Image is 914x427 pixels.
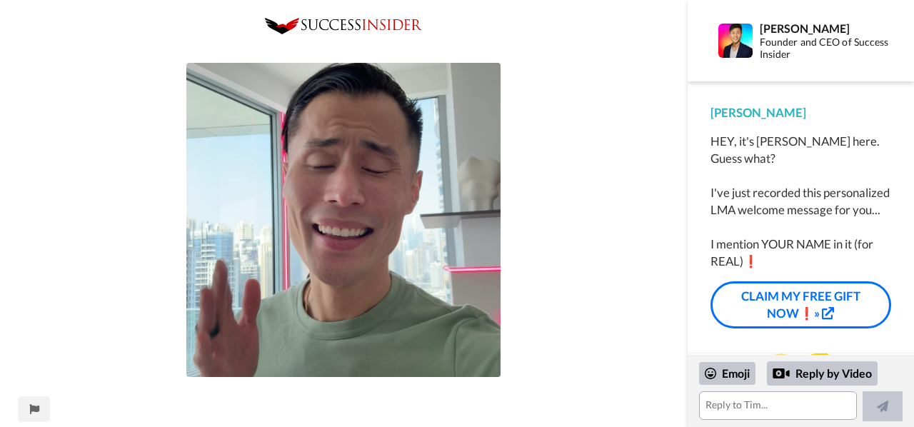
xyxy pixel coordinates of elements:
[760,21,890,35] div: [PERSON_NAME]
[710,133,891,270] div: HEY, it's [PERSON_NAME] here. Guess what? I've just recorded this personalized LMA welcome messag...
[773,365,790,382] div: Reply by Video
[710,281,891,329] a: CLAIM MY FREE GIFT NOW❗»
[265,18,422,34] img: 0c8b3de2-5a68-4eb7-92e8-72f868773395
[710,104,891,121] div: [PERSON_NAME]
[767,361,878,386] div: Reply by Video
[699,362,755,385] div: Emoji
[186,63,501,377] img: 0d3f122e-2e1b-4819-b17d-2437c33b2dba-thumb.jpg
[760,36,890,61] div: Founder and CEO of Success Insider
[718,24,753,58] img: Profile Image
